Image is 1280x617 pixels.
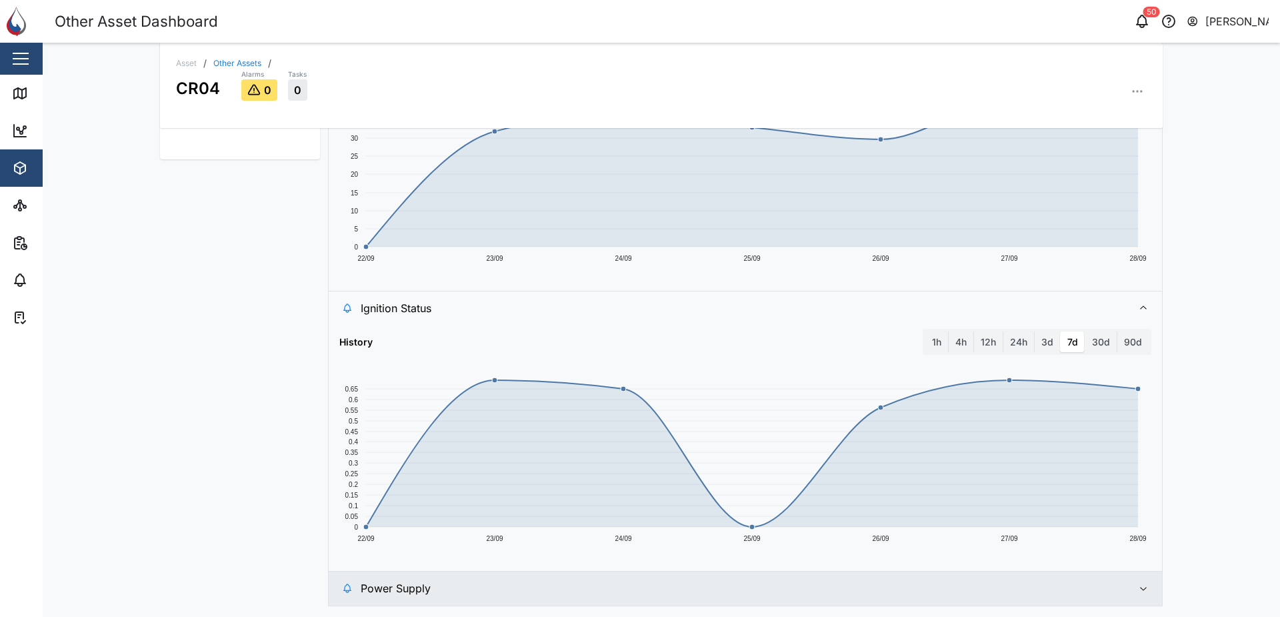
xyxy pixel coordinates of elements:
[1129,535,1146,542] text: 28/09
[354,524,358,531] text: 0
[486,255,503,262] text: 23/09
[1061,332,1085,353] label: 7d
[354,225,358,233] text: 5
[329,326,1162,572] div: Ignition Status
[241,69,277,80] div: Alarms
[288,69,307,80] div: Tasks
[349,418,358,425] text: 0.5
[1003,332,1034,353] label: 24h
[974,332,1003,353] label: 12h
[35,273,76,287] div: Alarms
[203,59,207,68] div: /
[1117,332,1149,353] label: 90d
[345,386,359,393] text: 0.65
[213,59,261,67] a: Other Assets
[35,198,67,213] div: Sites
[268,59,271,68] div: /
[35,86,65,101] div: Map
[357,255,374,262] text: 22/09
[345,470,359,478] text: 0.25
[329,291,1162,325] button: Ignition Status
[294,84,301,96] span: 0
[35,235,80,250] div: Reports
[743,255,760,262] text: 25/09
[872,535,889,542] text: 26/09
[35,310,71,325] div: Tasks
[486,535,503,542] text: 23/09
[615,535,631,542] text: 24/09
[349,396,358,404] text: 0.6
[361,291,1122,325] span: Ignition Status
[351,207,359,215] text: 10
[351,171,359,178] text: 20
[361,572,1122,605] span: Power Supply
[241,69,277,101] a: Alarms0
[1129,255,1146,262] text: 28/09
[349,460,358,467] text: 0.3
[345,407,359,414] text: 0.55
[345,449,359,456] text: 0.35
[1186,12,1269,31] button: [PERSON_NAME]
[35,123,95,138] div: Dashboard
[925,332,948,353] label: 1h
[743,535,760,542] text: 25/09
[345,428,359,436] text: 0.45
[349,502,358,510] text: 0.1
[1001,255,1017,262] text: 27/09
[176,68,220,101] div: CR04
[351,135,359,142] text: 30
[1035,332,1060,353] label: 3d
[176,59,197,67] div: Asset
[329,572,1162,605] button: Power Supply
[351,189,359,197] text: 15
[615,255,631,262] text: 24/09
[1085,332,1117,353] label: 30d
[1001,535,1017,542] text: 27/09
[345,513,359,520] text: 0.05
[264,84,271,96] span: 0
[351,153,359,160] text: 25
[288,69,307,101] a: Tasks0
[354,243,358,251] text: 0
[55,10,218,33] div: Other Asset Dashboard
[35,161,76,175] div: Assets
[7,7,36,36] img: Main Logo
[872,255,889,262] text: 26/09
[1143,7,1160,17] div: 50
[349,438,358,446] text: 0.4
[345,492,359,499] text: 0.15
[1205,13,1269,30] div: [PERSON_NAME]
[949,332,973,353] label: 4h
[339,335,373,350] div: History
[349,481,358,488] text: 0.2
[329,45,1162,291] div: Fuel Temperature
[357,535,374,542] text: 22/09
